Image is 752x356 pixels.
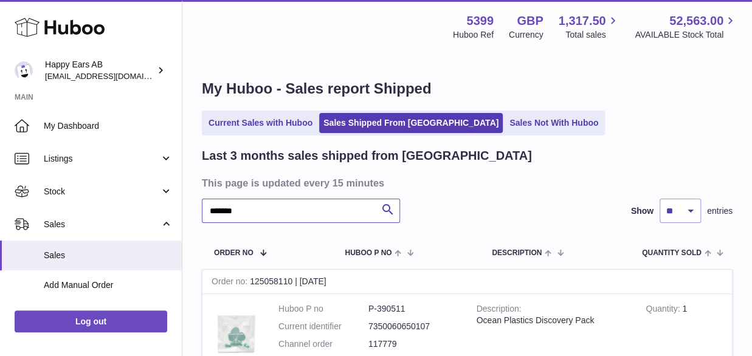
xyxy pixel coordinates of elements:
dt: Channel order [278,338,368,350]
strong: Order no [212,276,250,289]
h2: Last 3 months sales shipped from [GEOGRAPHIC_DATA] [202,148,532,164]
strong: Quantity [646,304,682,317]
span: Sales [44,250,173,261]
span: [EMAIL_ADDRESS][DOMAIN_NAME] [45,71,179,81]
span: 1,317.50 [559,13,606,29]
div: 125058110 | [DATE] [202,270,732,294]
strong: GBP [517,13,543,29]
dd: P-390511 [368,303,458,315]
img: 3pl@happyearsearplugs.com [15,61,33,80]
dt: Current identifier [278,321,368,332]
span: Quantity Sold [642,249,702,257]
span: Sales [44,219,160,230]
a: Log out [15,310,167,332]
span: Stock [44,186,160,197]
span: AVAILABLE Stock Total [635,29,737,41]
a: Sales Not With Huboo [505,113,602,133]
span: Order No [214,249,254,257]
label: Show [631,205,654,217]
div: Ocean Plastics Discovery Pack [477,315,628,326]
span: 52,563.00 [669,13,723,29]
div: Currency [509,29,543,41]
a: Current Sales with Huboo [204,113,317,133]
span: Description [492,249,542,257]
span: My Dashboard [44,120,173,132]
strong: 5399 [466,13,494,29]
dt: Huboo P no [278,303,368,315]
h3: This page is updated every 15 minutes [202,176,730,190]
span: Add Manual Order [44,279,173,291]
a: 1,317.50 Total sales [559,13,620,41]
dd: 117779 [368,338,458,350]
div: Huboo Ref [453,29,494,41]
span: entries [707,205,733,217]
h1: My Huboo - Sales report Shipped [202,79,733,98]
a: 52,563.00 AVAILABLE Stock Total [635,13,737,41]
div: Happy Ears AB [45,59,154,82]
strong: Description [477,304,522,317]
a: Sales Shipped From [GEOGRAPHIC_DATA] [319,113,503,133]
dd: 7350060650107 [368,321,458,332]
span: Listings [44,153,160,165]
span: Huboo P no [345,249,392,257]
span: Total sales [565,29,619,41]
